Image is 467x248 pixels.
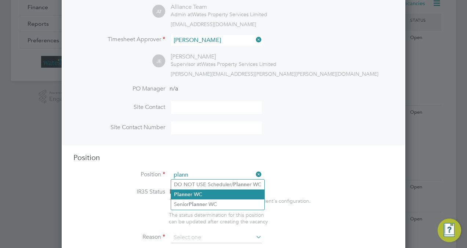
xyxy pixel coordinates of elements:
label: Timesheet Approver [73,36,165,43]
input: Search for... [171,35,262,46]
h3: Position [73,153,394,162]
span: [EMAIL_ADDRESS][DOMAIN_NAME] [171,21,256,28]
span: n/a [170,85,178,92]
li: er WC [171,189,264,199]
label: Site Contact Number [73,124,165,131]
div: Alliance Team [171,3,267,11]
b: Plann [189,201,202,208]
input: Select one [171,232,262,243]
li: Senior er WC [171,199,264,209]
span: [PERSON_NAME][EMAIL_ADDRESS][PERSON_NAME][PERSON_NAME][DOMAIN_NAME] [171,71,379,77]
span: JE [152,55,165,68]
label: Reason [73,233,165,241]
label: Site Contact [73,103,165,111]
b: Plann [233,181,247,188]
li: DO NOT USE Scheduler/ er WC [171,180,264,189]
div: Wates Property Services Limited [171,11,267,18]
label: IR35 Status [73,188,165,196]
input: Search for... [171,170,262,181]
button: Engage Resource Center [438,219,461,242]
span: Admin at [171,11,192,18]
label: Position [73,171,165,178]
div: Wates Property Services Limited [171,61,276,67]
label: PO Manager [73,85,165,93]
div: [PERSON_NAME] [171,53,276,61]
span: The status determination for this position can be updated after creating the vacancy [169,212,268,225]
span: Supervisor at [171,61,201,67]
span: AT [152,5,165,18]
div: This feature can be enabled under this client's configuration. [170,196,311,204]
b: Plann [174,191,188,198]
span: Disabled for this client. [170,188,229,195]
